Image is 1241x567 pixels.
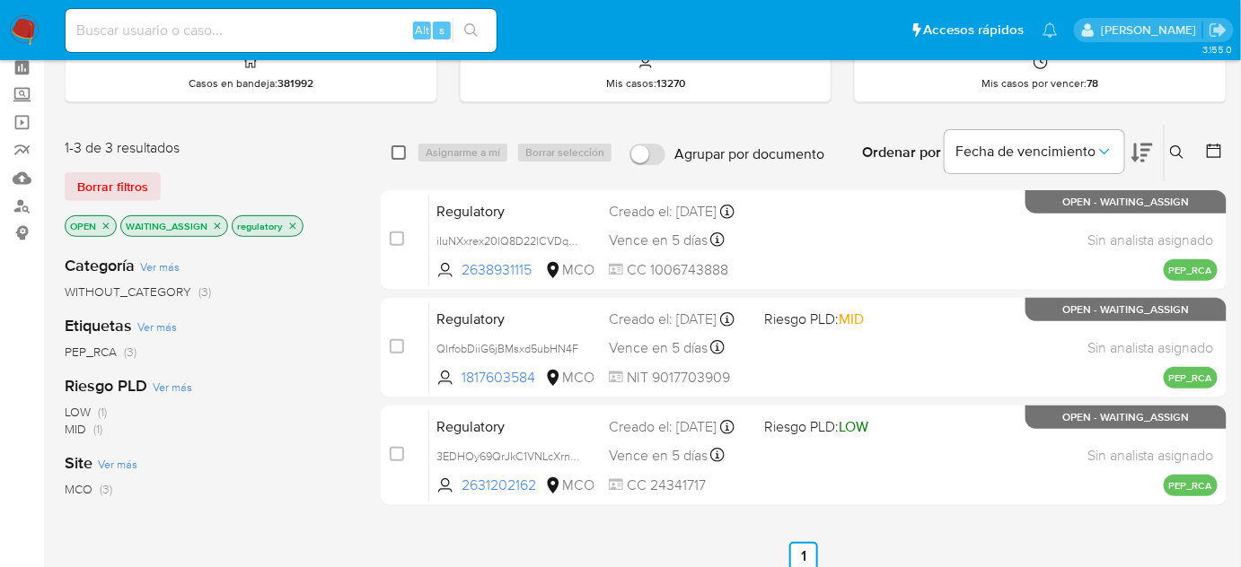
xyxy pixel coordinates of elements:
button: search-icon [453,18,489,43]
span: Accesos rápidos [924,21,1025,39]
span: 3.155.0 [1202,42,1232,57]
a: Notificaciones [1043,22,1058,38]
span: Alt [415,22,429,39]
a: Salir [1209,21,1228,39]
p: ext_romamani@mercadolibre.com [1101,22,1202,39]
input: Buscar usuario o caso... [66,19,497,42]
span: s [439,22,444,39]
